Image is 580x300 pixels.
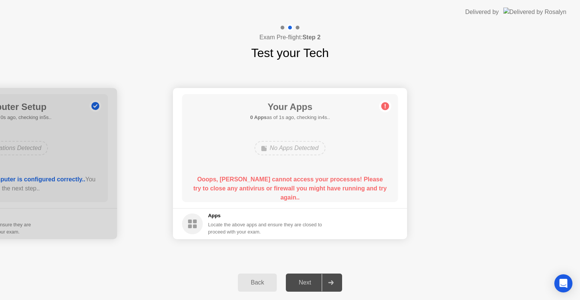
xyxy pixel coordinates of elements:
[259,33,321,42] h4: Exam Pre-flight:
[286,274,342,292] button: Next
[554,274,572,292] div: Open Intercom Messenger
[288,279,322,286] div: Next
[465,8,499,17] div: Delivered by
[251,44,329,62] h1: Test your Tech
[240,279,275,286] div: Back
[302,34,321,40] b: Step 2
[238,274,277,292] button: Back
[503,8,566,16] img: Delivered by Rosalyn
[250,114,330,121] h5: as of 1s ago, checking in4s..
[255,141,325,155] div: No Apps Detected
[250,114,267,120] b: 0 Apps
[250,100,330,114] h1: Your Apps
[208,212,322,220] h5: Apps
[193,176,387,201] b: Ooops, [PERSON_NAME] cannot access your processes! Please try to close any antivirus or firewall ...
[208,221,322,235] div: Locate the above apps and ensure they are closed to proceed with your exam.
